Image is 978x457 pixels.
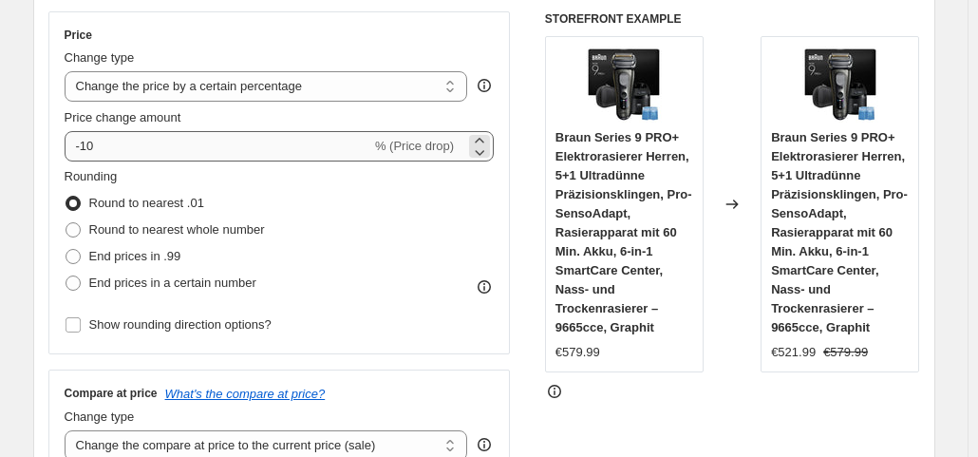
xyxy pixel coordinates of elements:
[555,343,600,362] div: €579.99
[65,110,181,124] span: Price change amount
[475,435,494,454] div: help
[375,139,454,153] span: % (Price drop)
[89,249,181,263] span: End prices in .99
[65,131,371,162] input: -15
[771,130,908,334] span: Braun Series 9 PRO+ Elektrorasierer Herren, 5+1 Ultradünne Präzisionsklingen, Pro-SensoAdapt, Ras...
[65,409,135,424] span: Change type
[586,47,662,123] img: 81kCBAq9PBL_80x.jpg
[89,222,265,237] span: Round to nearest whole number
[65,169,118,183] span: Rounding
[802,47,878,123] img: 81kCBAq9PBL_80x.jpg
[771,343,816,362] div: €521.99
[89,317,272,332] span: Show rounding direction options?
[65,50,135,65] span: Change type
[65,386,158,401] h3: Compare at price
[823,343,868,362] strike: €579.99
[165,387,326,401] button: What's the compare at price?
[89,196,204,210] span: Round to nearest .01
[65,28,92,43] h3: Price
[475,76,494,95] div: help
[545,11,920,27] h6: STOREFRONT EXAMPLE
[89,276,256,290] span: End prices in a certain number
[555,130,692,334] span: Braun Series 9 PRO+ Elektrorasierer Herren, 5+1 Ultradünne Präzisionsklingen, Pro-SensoAdapt, Ras...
